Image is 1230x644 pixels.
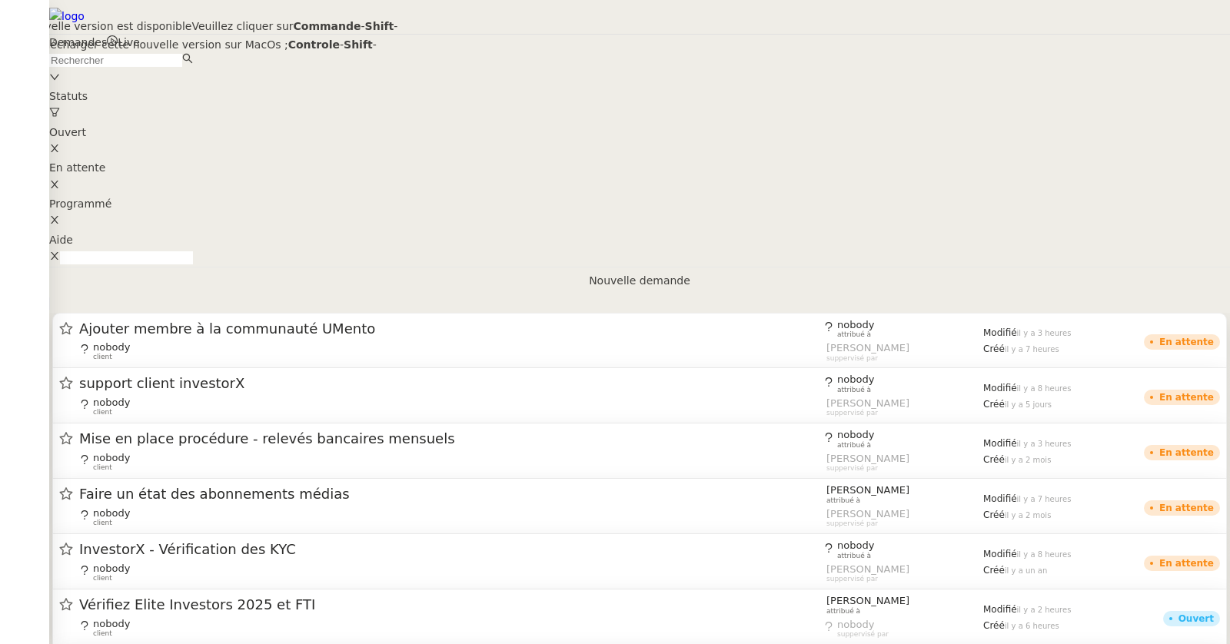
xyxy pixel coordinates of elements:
span: nobody [837,319,874,330]
span: InvestorX - Vérification des KYC [79,543,817,556]
span: Créé [983,453,1005,464]
span: il y a 7 heures [1017,495,1072,503]
app-user-label: suppervisé par [823,397,977,417]
span: Ajouter membre à la communauté UMento [79,322,817,336]
span: client [93,629,112,638]
span: il y a 5 jours [1005,400,1052,408]
span: client [93,519,112,527]
app-user-label: attribué à [823,319,977,339]
span: [PERSON_NAME] [826,452,909,463]
span: Créé [983,619,1005,630]
nz-select-item: Ouvert [49,124,1230,156]
span: client [93,574,112,583]
div: Aide [49,231,1230,249]
span: Modifié [983,604,1017,615]
span: il y a 7 heures [1005,345,1059,354]
app-user-label: suppervisé par [823,563,977,583]
app-user-detailed-label: client [79,452,130,472]
span: il y a 3 heures [1017,329,1072,337]
span: attribué à [837,552,871,560]
span: nobody [93,618,130,629]
span: suppervisé par [826,354,878,363]
app-user-detailed-label: client [79,618,130,638]
span: nobody [93,507,130,519]
span: suppervisé par [826,464,878,473]
span: Modifié [983,549,1017,559]
div: En attente [1159,337,1214,347]
app-user-detailed-label: client [79,341,130,361]
span: [PERSON_NAME] [826,484,909,496]
span: Créé [983,509,1005,520]
span: Créé [983,564,1005,575]
app-user-detailed-label: client [79,507,130,527]
span: nobody [93,563,130,574]
app-user-label: attribué à [823,429,977,449]
span: Modifié [983,493,1017,504]
span: nobody [837,618,874,629]
app-user-detailed-label: client [79,563,130,583]
span: nobody [93,452,130,463]
app-user-label: suppervisé par [823,618,977,638]
span: attribué à [826,496,860,505]
div: Ouvert [49,124,1230,141]
app-user-label: attribué à [823,484,977,504]
div: En attente [1159,558,1214,567]
span: [PERSON_NAME] [826,595,909,606]
span: Faire un état des abonnements médias [79,487,817,501]
span: attribué à [837,386,871,394]
span: il y a 6 heures [1005,621,1059,629]
app-user-detailed-label: client [79,397,130,417]
span: Modifié [983,438,1017,449]
span: client [93,353,112,361]
span: nobody [837,539,874,551]
span: [PERSON_NAME] [826,342,909,354]
span: il y a 8 heures [1017,384,1072,393]
app-user-label: attribué à [823,595,977,615]
span: il y a 3 heures [1017,440,1072,448]
span: client [93,408,112,417]
div: En attente [1159,392,1214,401]
nz-select-item: En attente [49,159,1230,191]
span: attribué à [837,330,871,339]
nz-select-item: Programmé [49,195,1230,227]
app-user-label: suppervisé par [823,342,977,362]
span: Mise en place procédure - relevés bancaires mensuels [79,432,817,446]
span: nobody [93,397,130,408]
div: Ouvert [1178,613,1214,622]
input: Rechercher [49,54,182,67]
span: suppervisé par [826,409,878,417]
span: Vérifiez Elite Investors 2025 et FTI [79,598,817,612]
span: il y a 8 heures [1017,550,1072,559]
span: Live [118,36,140,48]
span: il y a un an [1005,566,1047,574]
span: nobody [837,373,874,385]
div: Statuts [49,70,1230,124]
span: attribué à [837,441,871,450]
span: support client investorX [79,377,817,390]
span: Créé [983,398,1005,409]
span: suppervisé par [826,575,878,583]
span: il y a 2 heures [1017,606,1072,614]
span: [PERSON_NAME] [826,507,909,519]
span: Modifié [983,383,1017,393]
span: client [93,463,112,472]
span: [PERSON_NAME] [826,397,909,408]
nz-page-header-title: Demandes [49,36,107,48]
span: Créé [983,344,1005,354]
a: Nouvelle demande [589,272,690,290]
span: [PERSON_NAME] [826,563,909,574]
span: il y a 2 mois [1005,510,1052,519]
app-user-label: suppervisé par [823,452,977,472]
span: il y a 2 mois [1005,455,1052,463]
app-user-label: attribué à [823,373,977,393]
span: attribué à [826,607,860,616]
span: Modifié [983,327,1017,338]
span: nobody [93,341,130,353]
div: Programmé [49,195,1230,213]
span: nobody [837,429,874,440]
span: suppervisé par [826,520,878,528]
app-user-label: attribué à [823,539,977,559]
app-user-label: suppervisé par [823,507,977,527]
span: suppervisé par [837,630,889,639]
div: En attente [1159,447,1214,456]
